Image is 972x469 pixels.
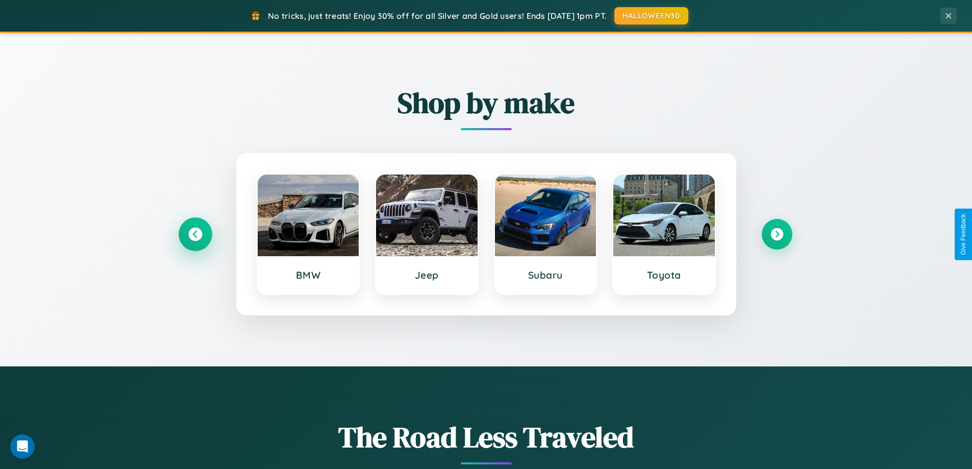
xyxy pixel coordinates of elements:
[505,269,586,281] h3: Subaru
[268,11,607,21] span: No tricks, just treats! Enjoy 30% off for all Silver and Gold users! Ends [DATE] 1pm PT.
[10,434,35,459] iframe: Intercom live chat
[180,417,792,457] h1: The Road Less Traveled
[624,269,705,281] h3: Toyota
[268,269,349,281] h3: BMW
[180,83,792,122] h2: Shop by make
[386,269,467,281] h3: Jeep
[614,7,688,24] button: HALLOWEEN30
[960,214,967,255] div: Give Feedback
